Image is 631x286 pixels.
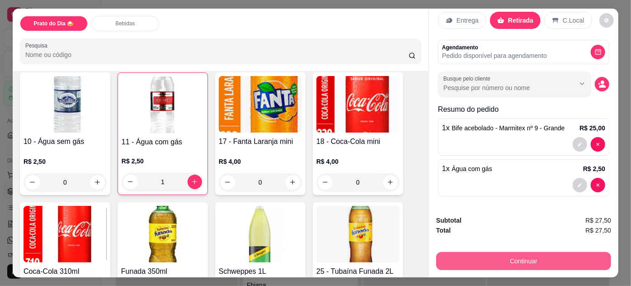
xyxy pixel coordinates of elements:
span: Água com gás [452,165,492,172]
button: decrease-product-quantity [595,77,609,91]
p: R$ 4,00 [219,157,302,166]
label: Pesquisa [25,42,51,49]
p: Resumo do pedido [438,104,609,115]
button: decrease-product-quantity [591,45,605,59]
p: Agendamento [442,44,547,51]
p: Pedido disponível para agendamento [442,51,547,60]
img: product-image [24,76,107,133]
img: product-image [122,76,204,133]
h4: 17 - Fanta Laranja mini [219,136,302,147]
strong: Subtotal [436,217,461,224]
h4: 18 - Coca-Cola mini [316,136,400,147]
button: Continuar [436,252,611,270]
button: decrease-product-quantity [573,137,587,152]
h4: 10 - Água sem gás [24,136,107,147]
h4: Funada 350ml [121,266,204,277]
img: product-image [316,76,400,133]
p: R$ 2,50 [583,164,605,173]
span: R$ 27,50 [585,225,611,235]
p: Entrega [457,16,479,25]
img: product-image [219,206,302,262]
h4: 25 - Tubaína Funada 2L [316,266,400,277]
img: product-image [121,206,204,262]
input: Pesquisa [25,50,409,59]
button: Show suggestions [575,76,589,91]
button: decrease-product-quantity [591,137,605,152]
button: Close [602,10,617,25]
p: R$ 25,00 [579,124,605,133]
button: decrease-product-quantity [573,178,587,192]
p: R$ 2,50 [24,157,107,166]
img: product-image [24,206,107,262]
h4: 11 - Água com gás [122,137,204,148]
span: Bife acebolado - Marmitex nº 9 - Grande [452,124,565,132]
p: R$ 2,50 [122,157,204,166]
p: 1 x [442,123,565,133]
label: Busque pelo cliente [443,75,494,82]
span: R$ 27,50 [585,215,611,225]
h4: Coca-Cola 310ml [24,266,107,277]
p: 1 x [442,163,492,174]
input: Busque pelo cliente [443,83,560,92]
button: decrease-product-quantity [599,13,614,28]
img: product-image [219,76,302,133]
p: C.Local [563,16,584,25]
p: Prato do Dia 🍛 [33,20,74,27]
strong: Total [436,227,451,234]
img: product-image [316,206,400,262]
h4: Schweppes 1L [219,266,302,277]
p: R$ 4,00 [316,157,400,166]
p: Retirada [508,16,533,25]
button: decrease-product-quantity [591,178,605,192]
p: Bebidas [115,20,135,27]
